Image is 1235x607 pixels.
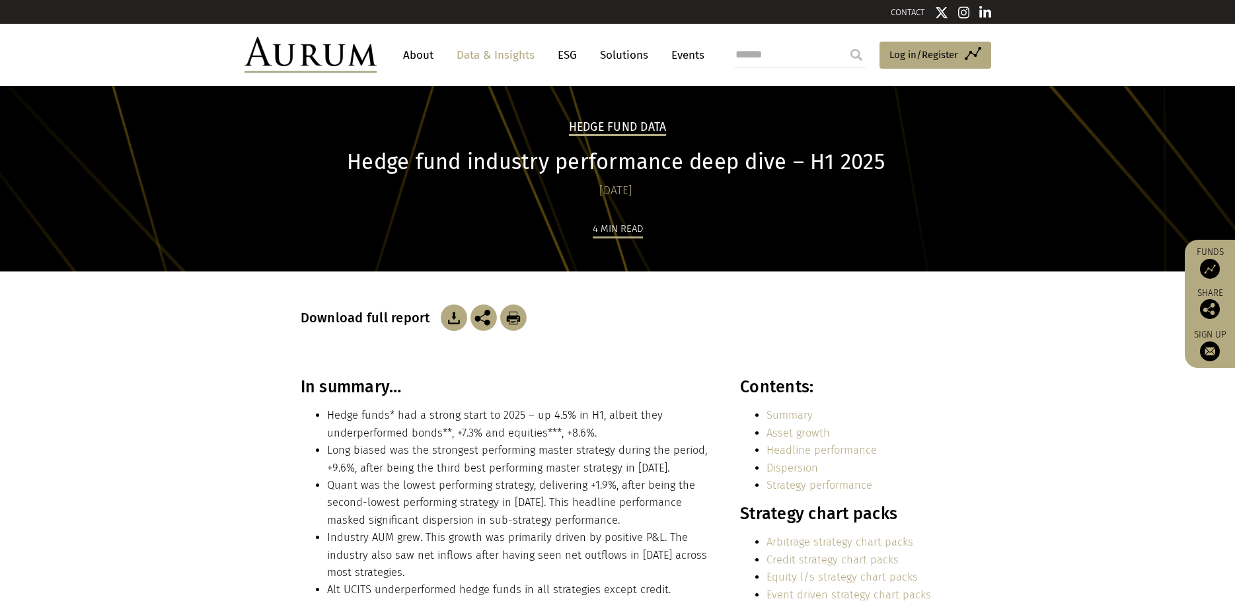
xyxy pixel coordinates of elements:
[979,6,991,19] img: Linkedin icon
[301,149,932,175] h1: Hedge fund industry performance deep dive – H1 2025
[1200,341,1220,361] img: Sign up to our newsletter
[1191,329,1228,361] a: Sign up
[396,43,440,67] a: About
[327,529,712,581] li: Industry AUM grew. This growth was primarily driven by positive P&L. The industry also saw net in...
[593,221,643,238] div: 4 min read
[740,504,931,524] h3: Strategy chart packs
[891,7,925,17] a: CONTACT
[301,310,437,326] h3: Download full report
[327,442,712,477] li: Long biased was the strongest performing master strategy during the period, +9.6%, after being th...
[1191,289,1228,319] div: Share
[958,6,970,19] img: Instagram icon
[569,120,667,136] h2: Hedge Fund Data
[767,553,899,566] a: Credit strategy chart packs
[767,409,813,421] a: Summary
[935,6,948,19] img: Twitter icon
[740,377,931,397] h3: Contents:
[441,304,467,331] img: Download Article
[244,37,377,73] img: Aurum
[327,407,712,442] li: Hedge funds* had a strong start to 2025 – up 4.5% in H1, albeit they underperformed bonds**, +7.3...
[879,42,991,69] a: Log in/Register
[450,43,541,67] a: Data & Insights
[593,43,655,67] a: Solutions
[1200,299,1220,319] img: Share this post
[767,589,931,601] a: Event driven strategy chart packs
[470,304,497,331] img: Share this post
[1191,246,1228,279] a: Funds
[301,182,932,200] div: [DATE]
[500,304,527,331] img: Download Article
[1200,259,1220,279] img: Access Funds
[767,479,872,491] a: Strategy performance
[767,536,913,548] a: Arbitrage strategy chart packs
[767,444,877,456] a: Headline performance
[665,43,704,67] a: Events
[767,462,818,474] a: Dispersion
[767,571,918,583] a: Equity l/s strategy chart packs
[327,581,712,598] li: Alt UCITS underperformed hedge funds in all strategies except credit.
[551,43,583,67] a: ESG
[889,47,958,63] span: Log in/Register
[843,42,870,68] input: Submit
[767,427,830,439] a: Asset growth
[301,377,712,397] h3: In summary…
[327,477,712,529] li: Quant was the lowest performing strategy, delivering +1.9%, after being the second-lowest perform...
